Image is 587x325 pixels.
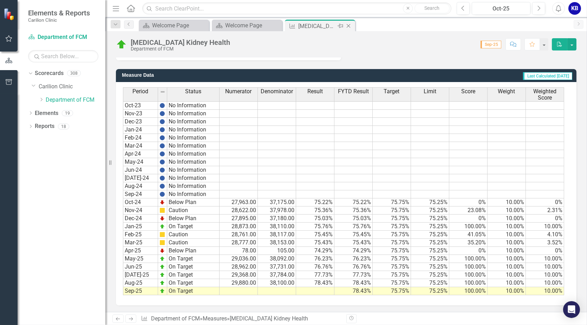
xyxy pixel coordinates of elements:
[159,248,165,253] img: TnMDeAgwAPMxUmUi88jYAAAAAElFTkSuQmCC
[526,198,564,206] td: 0%
[526,215,564,223] td: 0%
[411,287,449,295] td: 75.25%
[415,4,450,13] button: Search
[159,288,165,294] img: zOikAAAAAElFTkSuQmCC
[167,198,220,206] td: Below Plan
[159,175,165,181] img: BgCOk07PiH71IgAAAABJRU5ErkJggg==
[526,263,564,271] td: 10.00%
[159,167,165,173] img: BgCOk07PiH71IgAAAABJRU5ErkJggg==
[167,101,220,110] td: No Information
[123,110,158,118] td: Nov-23
[185,88,201,95] span: Status
[296,215,334,223] td: 75.03%
[167,215,220,223] td: Below Plan
[411,231,449,239] td: 75.25%
[411,263,449,271] td: 75.25%
[159,151,165,157] img: BgCOk07PiH71IgAAAABJRU5ErkJggg==
[526,206,564,215] td: 2.31%
[488,231,526,239] td: 10.00%
[488,247,526,255] td: 10.00%
[498,88,515,95] span: Weight
[296,239,334,247] td: 75.43%
[123,101,158,110] td: Oct-23
[28,50,98,62] input: Search Below...
[296,271,334,279] td: 77.73%
[159,119,165,124] img: BgCOk07PiH71IgAAAABJRU5ErkJggg==
[449,239,488,247] td: 35.20%
[296,263,334,271] td: 76.76%
[384,88,400,95] span: Target
[167,174,220,182] td: No Information
[28,33,98,41] a: Department of FCM
[167,223,220,231] td: On Target
[123,158,158,166] td: May-24
[449,279,488,287] td: 100.00%
[526,223,564,231] td: 10.00%
[116,39,127,50] img: On Target
[373,279,411,287] td: 75.75%
[307,88,323,95] span: Result
[159,199,165,205] img: TnMDeAgwAPMxUmUi88jYAAAAAElFTkSuQmCC
[123,287,158,295] td: Sep-25
[214,21,280,30] a: Welcome Page
[373,263,411,271] td: 75.75%
[167,158,220,166] td: No Information
[411,206,449,215] td: 75.25%
[449,215,488,223] td: 0%
[481,41,501,48] span: Sep-25
[258,263,296,271] td: 37,731.00
[296,247,334,255] td: 74.29%
[159,143,165,149] img: BgCOk07PiH71IgAAAABJRU5ErkJggg==
[296,206,334,215] td: 75.36%
[526,231,564,239] td: 4.10%
[220,255,258,263] td: 29,036.00
[123,215,158,223] td: Dec-24
[123,279,158,287] td: Aug-25
[373,223,411,231] td: 75.75%
[220,198,258,206] td: 27,963.00
[167,255,220,263] td: On Target
[449,223,488,231] td: 100.00%
[62,110,73,116] div: 19
[373,231,411,239] td: 75.75%
[123,263,158,271] td: Jun-25
[334,198,373,206] td: 75.22%
[568,2,581,15] button: KB
[167,150,220,158] td: No Information
[334,247,373,255] td: 74.29%
[425,5,440,11] span: Search
[123,134,158,142] td: Feb-24
[449,255,488,263] td: 100.00%
[373,206,411,215] td: 75.75%
[334,239,373,247] td: 75.43%
[449,198,488,206] td: 0%
[261,88,293,95] span: Denominator
[159,159,165,165] img: BgCOk07PiH71IgAAAABJRU5ErkJggg==
[488,287,526,295] td: 10.00%
[373,271,411,279] td: 75.75%
[167,206,220,215] td: Caution
[159,191,165,197] img: BgCOk07PiH71IgAAAABJRU5ErkJggg==
[488,263,526,271] td: 10.00%
[258,206,296,215] td: 37,978.00
[226,88,252,95] span: Numerator
[167,166,220,174] td: No Information
[220,247,258,255] td: 78.00
[159,280,165,286] img: zOikAAAAAElFTkSuQmCC
[159,256,165,262] img: zOikAAAAAElFTkSuQmCC
[488,206,526,215] td: 10.00%
[159,183,165,189] img: BgCOk07PiH71IgAAAABJRU5ErkJggg==
[159,135,165,141] img: BgCOk07PiH71IgAAAABJRU5ErkJggg==
[258,198,296,206] td: 37,175.00
[296,231,334,239] td: 75.45%
[258,271,296,279] td: 37,784.00
[334,287,373,295] td: 78.43%
[411,223,449,231] td: 75.25%
[159,208,165,213] img: cBAA0RP0Y6D5n+AAAAAElFTkSuQmCC
[449,247,488,255] td: 0%
[373,198,411,206] td: 75.75%
[334,206,373,215] td: 75.36%
[167,287,220,295] td: On Target
[488,271,526,279] td: 10.00%
[159,240,165,245] img: cBAA0RP0Y6D5n+AAAAAElFTkSuQmCC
